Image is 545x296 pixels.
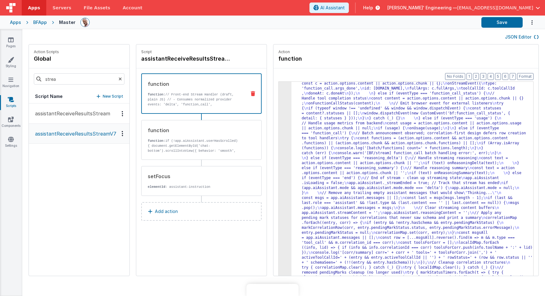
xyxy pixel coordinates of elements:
button: 6 [502,73,508,80]
span: Help [363,5,373,11]
button: 5 [495,73,501,80]
p: Action Scripts [34,49,59,54]
input: Search scripts [34,73,124,85]
strong: elementId [148,185,165,189]
p: : assistant-instruction [148,184,241,189]
button: AI Assistant [309,2,349,13]
button: assistantReceiveResultsStream [29,104,129,124]
button: 2 [473,73,479,80]
div: setFocus [148,173,241,180]
p: Add action [155,208,178,215]
p: if (!app.aiAssistant.userHasScrolled) { document.getElementById('chat-bottom').scrollIntoView({ b... [148,138,241,158]
p: assistantReceiveResultsStreamV7 [31,130,116,137]
button: [PERSON_NAME]' Engineering — [EMAIL_ADDRESS][DOMAIN_NAME] [387,5,540,11]
h4: assistantReceiveResultsStreamV7 [141,54,234,63]
p: assistantReceiveResultsStream [31,110,110,117]
button: 4 [488,73,494,80]
div: function [148,80,241,88]
button: 7 [510,73,516,80]
span: Apps [28,5,40,11]
button: Options [523,16,535,29]
div: Master [59,19,75,25]
span: [EMAIL_ADDRESS][DOMAIN_NAME] [457,5,533,11]
button: Format [517,73,534,80]
div: Options [118,111,127,116]
strong: function: [148,93,165,96]
button: 1 [466,73,472,80]
button: Add action [141,202,262,221]
div: Apps [10,19,21,25]
button: Save [481,17,523,28]
div: BFApp [33,19,47,25]
div: Options [118,131,127,136]
button: assistantReceiveResultsStreamV7 [29,124,129,144]
span: Servers [52,5,71,11]
span: [PERSON_NAME]' Engineering — [387,5,457,11]
strong: function: [148,139,165,143]
span: File Assets [84,5,110,11]
button: New Script [97,93,123,99]
p: New Script [103,93,123,99]
button: JSON Editor [505,34,539,40]
span: AI Assistant [320,5,345,11]
p: Script [141,49,262,54]
p: Action [278,49,534,54]
h4: global [34,54,59,63]
h5: Script Name [35,93,63,99]
h4: function [278,54,372,63]
button: 3 [480,73,486,80]
button: No Folds [445,73,465,80]
div: function [148,127,241,134]
p: // Front-end Stream Handler (draft, plain JS) // - Consumes normalized provider events: 'delta', ... [148,92,241,142]
img: 11ac31fe5dc3d0eff3fbbbf7b26fa6e1 [81,18,89,27]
